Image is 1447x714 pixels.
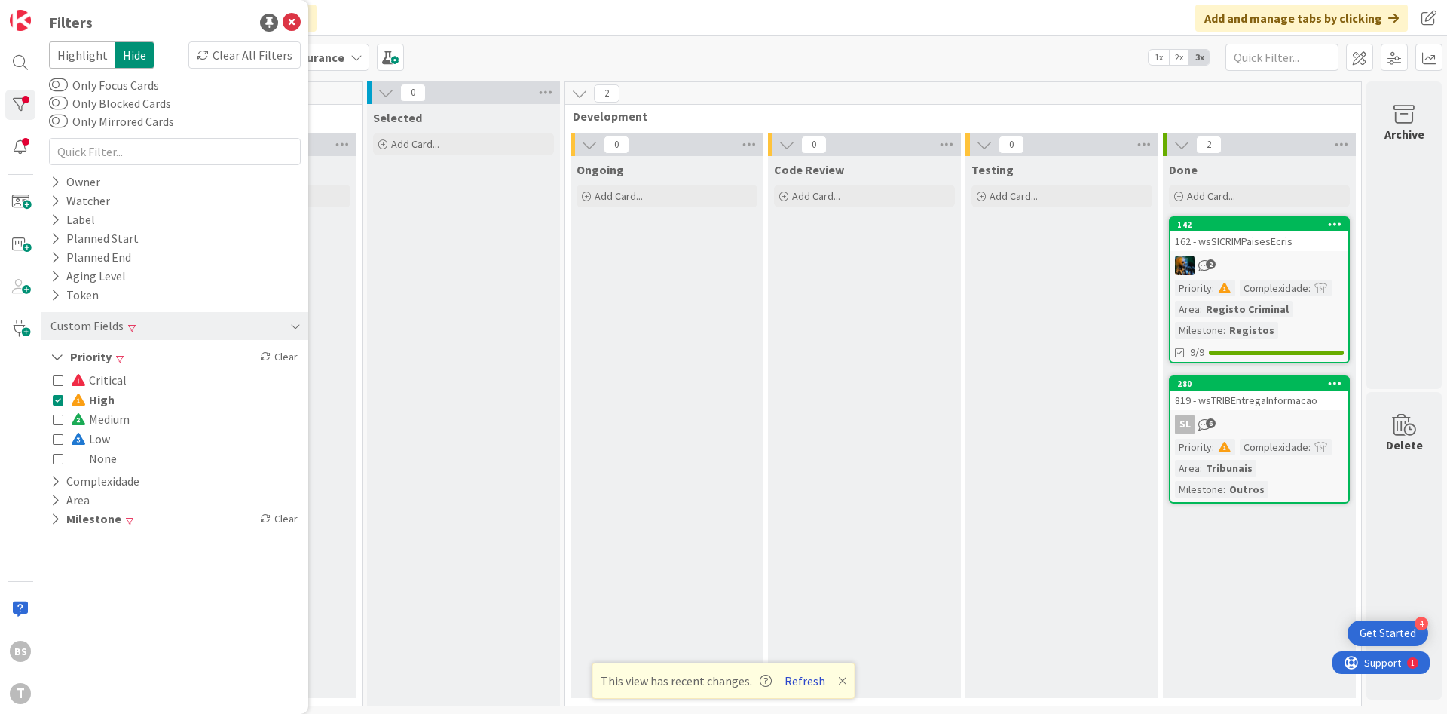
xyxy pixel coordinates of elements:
div: Open Get Started checklist, remaining modules: 4 [1348,621,1428,646]
button: Medium [53,409,130,429]
img: Visit kanbanzone.com [10,10,31,31]
div: Area [1175,460,1200,477]
div: Planned End [49,248,133,267]
input: Quick Filter... [49,138,301,165]
input: Quick Filter... [1225,44,1338,71]
span: 0 [999,136,1024,154]
span: 1x [1149,50,1169,65]
span: : [1200,301,1202,317]
div: Tribunais [1202,460,1256,477]
div: Clear All Filters [188,41,301,69]
span: : [1308,280,1311,296]
div: 142 [1177,219,1348,230]
span: 2 [594,84,619,103]
div: Custom Fields [49,317,125,336]
button: Only Blocked Cards [49,96,68,111]
div: Filters [49,11,93,34]
span: : [1223,481,1225,498]
span: : [1212,280,1214,296]
div: BS [10,641,31,662]
button: Only Focus Cards [49,78,68,93]
span: Development [573,109,1342,124]
div: T [10,683,31,704]
div: 4 [1415,617,1428,630]
span: Add Card... [792,189,840,203]
label: Only Focus Cards [49,76,159,94]
div: Watcher [49,192,112,210]
div: Registo Criminal [1202,301,1293,317]
span: Testing [971,162,1014,177]
span: 6 [1206,418,1216,428]
div: 162 - wsSICRIMPaisesEcris [1170,231,1348,251]
span: 2 [1206,259,1216,269]
div: Token [49,286,100,305]
div: Complexidade [1240,280,1308,296]
span: Done [1169,162,1198,177]
div: 142162 - wsSICRIMPaisesEcris [1170,218,1348,251]
div: Milestone [1175,481,1223,498]
div: Add and manage tabs by clicking [1195,5,1408,32]
button: Milestone [49,510,123,529]
a: 280819 - wsTRIBEntregaInformacaoSLPriority:Complexidade:Area:TribunaisMilestone:Outros [1169,375,1350,504]
span: Low [71,429,110,449]
button: High [53,390,115,409]
div: Milestone [1175,322,1223,339]
span: Support [32,2,69,20]
span: Hide [115,41,154,69]
button: Low [53,429,110,449]
div: SL [1170,415,1348,434]
span: 2 [1196,136,1222,154]
span: Ongoing [577,162,624,177]
span: : [1223,322,1225,339]
span: High [71,390,115,409]
label: Only Blocked Cards [49,94,171,112]
span: : [1212,439,1214,455]
span: Add Card... [391,137,439,151]
span: Add Card... [595,189,643,203]
button: Critical [53,370,127,390]
div: 280 [1170,377,1348,391]
img: JC [1175,256,1195,275]
div: 280 [1177,378,1348,389]
span: 2x [1169,50,1189,65]
span: Highlight [49,41,115,69]
div: Delete [1386,436,1423,454]
div: JC [1170,256,1348,275]
span: Add Card... [990,189,1038,203]
div: Priority [1175,280,1212,296]
span: 0 [400,84,426,102]
span: 0 [801,136,827,154]
span: Critical [71,370,127,390]
span: Add Card... [1187,189,1235,203]
button: None [53,449,117,468]
span: : [1308,439,1311,455]
div: 1 [78,6,82,18]
div: Clear [257,510,301,529]
span: Selected [373,110,422,125]
label: Only Mirrored Cards [49,112,174,130]
div: Archive [1384,125,1424,143]
div: 142 [1170,218,1348,231]
div: Clear [257,348,301,366]
span: Code Review [774,162,844,177]
span: 3x [1189,50,1210,65]
span: Medium [71,409,130,429]
div: Outros [1225,481,1268,498]
button: Priority [49,348,113,366]
div: Aging Level [49,267,127,286]
span: This view has recent changes. [601,672,772,690]
a: 142162 - wsSICRIMPaisesEcrisJCPriority:Complexidade:Area:Registo CriminalMilestone:Registos9/9 [1169,216,1350,363]
div: Label [49,210,96,229]
div: Owner [49,173,102,192]
button: Complexidade [49,472,141,491]
div: Complexidade [1240,439,1308,455]
div: 819 - wsTRIBEntregaInformacao [1170,391,1348,410]
div: Priority [1175,439,1212,455]
div: Area [1175,301,1200,317]
span: : [1200,460,1202,477]
div: Get Started [1360,626,1416,641]
button: Only Mirrored Cards [49,114,68,129]
div: 280819 - wsTRIBEntregaInformacao [1170,377,1348,410]
span: None [71,449,117,468]
button: Area [49,491,91,510]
